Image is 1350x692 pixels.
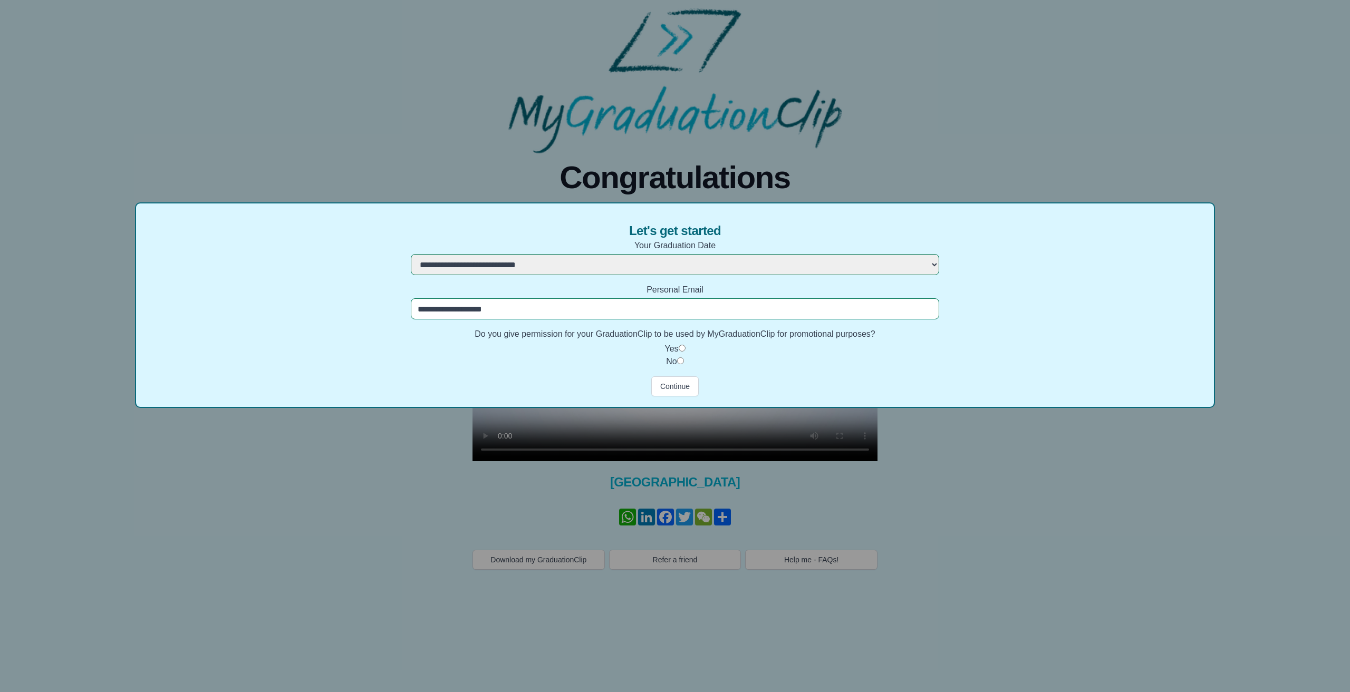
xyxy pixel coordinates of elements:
span: Let's get started [629,222,721,239]
label: Yes [664,344,678,353]
label: Do you give permission for your GraduationClip to be used by MyGraduationClip for promotional pur... [411,328,939,340]
label: Personal Email [411,284,939,296]
label: No [666,357,677,366]
label: Your Graduation Date [411,239,939,252]
button: Continue [651,376,699,396]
